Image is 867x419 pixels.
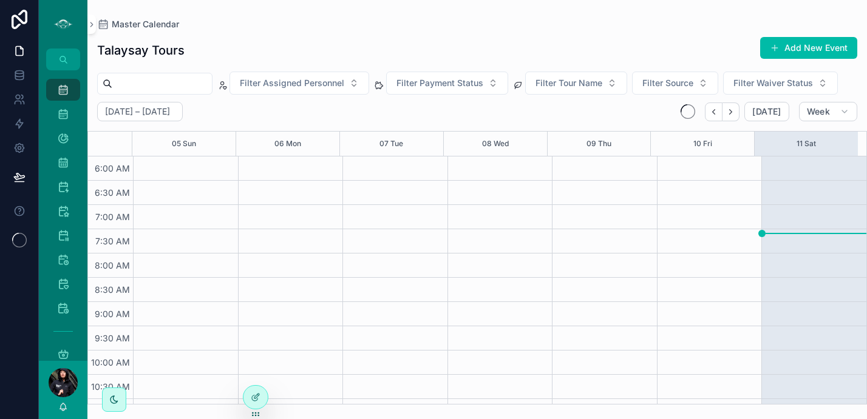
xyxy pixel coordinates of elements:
h1: Talaysay Tours [97,42,185,59]
span: 8:00 AM [92,260,133,270]
a: Master Calendar [97,18,179,30]
span: 7:00 AM [92,212,133,222]
span: Filter Waiver Status [733,77,813,89]
button: Select Button [632,72,718,95]
span: 8:30 AM [92,284,133,295]
button: 09 Thu [586,132,611,156]
span: 6:30 AM [92,187,133,198]
button: Select Button [525,72,627,95]
span: Filter Tour Name [535,77,602,89]
button: Next [722,102,739,121]
span: 10:30 AM [88,381,133,392]
span: 6:00 AM [92,163,133,173]
span: 7:30 AM [92,236,133,246]
span: Week [807,106,830,117]
button: 10 Fri [693,132,712,156]
button: Back [705,102,722,121]
button: [DATE] [744,102,789,121]
button: Select Button [386,72,508,95]
span: Filter Source [642,77,693,89]
div: scrollable content [39,70,87,361]
button: 06 Mon [274,132,301,156]
span: Master Calendar [112,18,179,30]
span: Filter Payment Status [396,77,483,89]
span: 9:30 AM [92,333,133,343]
button: 08 Wed [482,132,509,156]
button: Select Button [229,72,369,95]
button: Select Button [723,72,838,95]
img: App logo [53,15,73,34]
button: 07 Tue [379,132,403,156]
span: 9:00 AM [92,309,133,319]
button: Week [799,102,857,121]
span: 10:00 AM [88,357,133,367]
span: Filter Assigned Personnel [240,77,344,89]
h2: [DATE] – [DATE] [105,106,170,118]
button: 11 Sat [797,132,816,156]
button: Add New Event [760,37,857,59]
span: [DATE] [752,106,781,117]
button: 05 Sun [172,132,196,156]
